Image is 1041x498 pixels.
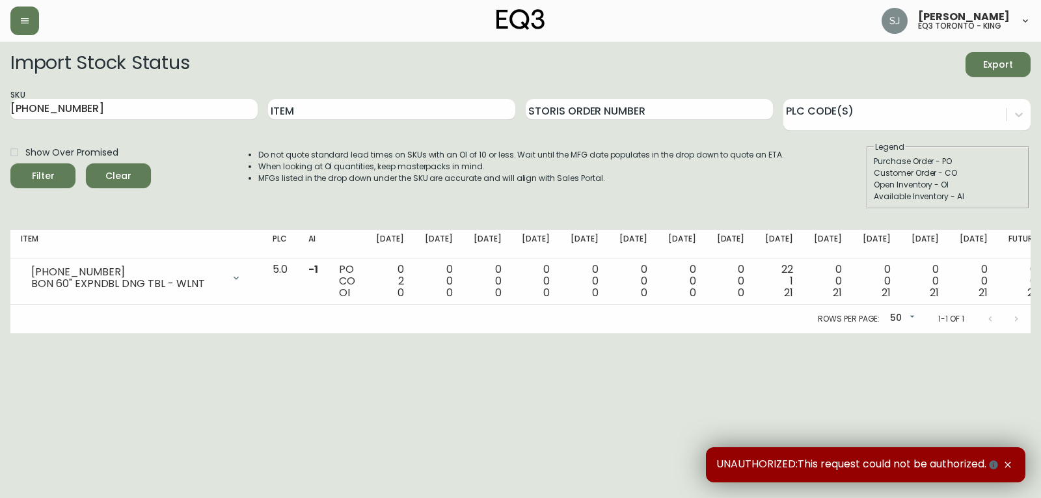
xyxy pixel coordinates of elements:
[912,264,940,299] div: 0 0
[918,22,1001,30] h5: eq3 toronto - king
[10,163,75,188] button: Filter
[818,313,880,325] p: Rows per page:
[863,264,891,299] div: 0 0
[10,230,262,258] th: Item
[949,230,998,258] th: [DATE]
[571,264,599,299] div: 0 0
[262,258,298,305] td: 5.0
[707,230,755,258] th: [DATE]
[717,264,745,299] div: 0 0
[339,264,355,299] div: PO CO
[658,230,707,258] th: [DATE]
[874,156,1022,167] div: Purchase Order - PO
[874,191,1022,202] div: Available Inventory - AI
[1008,264,1036,299] div: 0 0
[1027,285,1036,300] span: 21
[716,458,1001,472] span: UNAUTHORIZED:This request could not be authorized.
[619,264,647,299] div: 0 0
[979,285,988,300] span: 21
[668,264,696,299] div: 0 0
[592,285,599,300] span: 0
[308,262,318,277] span: -1
[522,264,550,299] div: 0 0
[339,285,350,300] span: OI
[258,149,784,161] li: Do not quote standard lead times on SKUs with an OI of 10 or less. Wait until the MFG date popula...
[976,57,1020,73] span: Export
[414,230,463,258] th: [DATE]
[31,266,223,278] div: [PHONE_NUMBER]
[874,179,1022,191] div: Open Inventory - OI
[96,168,141,184] span: Clear
[874,141,906,153] legend: Legend
[511,230,560,258] th: [DATE]
[21,264,252,292] div: [PHONE_NUMBER]BON 60" EXPNDBL DNG TBL - WLNT
[641,285,647,300] span: 0
[560,230,609,258] th: [DATE]
[966,52,1031,77] button: Export
[882,285,891,300] span: 21
[738,285,744,300] span: 0
[398,285,404,300] span: 0
[366,230,414,258] th: [DATE]
[258,161,784,173] li: When looking at OI quantities, keep masterpacks in mind.
[262,230,298,258] th: PLC
[10,52,189,77] h2: Import Stock Status
[885,308,917,329] div: 50
[298,230,329,258] th: AI
[882,8,908,34] img: 47018681f4895d7497dc47e4d33c6c7c
[474,264,502,299] div: 0 0
[852,230,901,258] th: [DATE]
[258,173,784,184] li: MFGs listed in the drop down under the SKU are accurate and will align with Sales Portal.
[804,230,852,258] th: [DATE]
[901,230,950,258] th: [DATE]
[496,9,545,30] img: logo
[833,285,842,300] span: 21
[918,12,1010,22] span: [PERSON_NAME]
[543,285,550,300] span: 0
[938,313,964,325] p: 1-1 of 1
[690,285,696,300] span: 0
[86,163,151,188] button: Clear
[495,285,502,300] span: 0
[446,285,453,300] span: 0
[960,264,988,299] div: 0 0
[609,230,658,258] th: [DATE]
[874,167,1022,179] div: Customer Order - CO
[930,285,939,300] span: 21
[31,278,223,290] div: BON 60" EXPNDBL DNG TBL - WLNT
[463,230,512,258] th: [DATE]
[784,285,793,300] span: 21
[425,264,453,299] div: 0 0
[755,230,804,258] th: [DATE]
[376,264,404,299] div: 0 2
[25,146,118,159] span: Show Over Promised
[765,264,793,299] div: 22 1
[814,264,842,299] div: 0 0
